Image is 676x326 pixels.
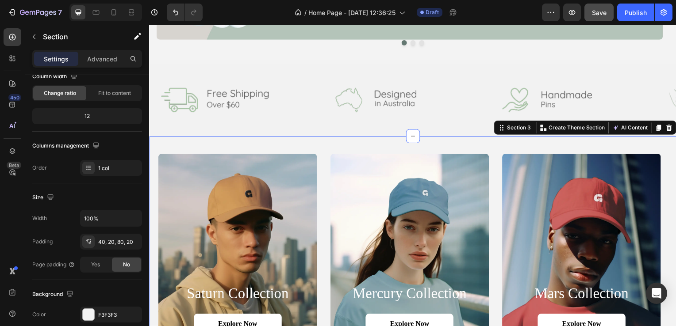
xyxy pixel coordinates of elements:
[87,54,117,64] p: Advanced
[4,4,66,21] button: 7
[337,54,469,98] img: gempages_581772769717388044-863e2238-4013-410e-8a93-d680142134c4.png
[193,262,332,281] h2: mercury collection
[8,94,21,101] div: 450
[169,54,301,98] img: gempages_581772769717388044-1dcc47f4-1b32-4063-b1cb-eddcf3255a2c.png
[32,238,53,246] div: Padding
[91,261,100,269] span: Yes
[43,31,115,42] p: Section
[505,54,638,98] img: gempages_581772769717388044-a732d6b1-58fb-4f3b-a214-ebedab94f022.png
[58,7,62,18] p: 7
[69,297,108,306] p: Explore Now
[584,4,614,21] button: Save
[44,54,69,64] p: Settings
[98,311,140,319] div: F3F3F3
[465,99,503,109] button: AI Content
[32,164,47,172] div: Order
[44,89,76,97] span: Change ratio
[242,297,282,306] p: Explore Now
[98,164,140,172] div: 1 col
[32,311,46,318] div: Color
[402,100,459,108] p: Create Theme Section
[123,261,130,269] span: No
[32,192,56,204] div: Size
[415,297,455,306] p: Explore Now
[7,162,21,169] div: Beta
[149,25,676,326] iframe: Design area
[366,262,505,281] h2: mars collection
[32,288,75,300] div: Background
[34,110,140,122] div: 12
[304,8,307,17] span: /
[617,4,654,21] button: Publish
[32,71,79,83] div: Column width
[98,89,131,97] span: Fit to content
[19,262,158,281] h2: saturn collection
[32,214,47,222] div: Width
[592,9,607,16] span: Save
[32,140,101,152] div: Columns management
[32,261,75,269] div: Page padding
[81,210,142,226] input: Auto
[167,4,203,21] div: Undo/Redo
[358,100,386,108] div: Section 3
[646,283,667,304] div: Open Intercom Messenger
[426,8,439,16] span: Draft
[625,8,647,17] div: Publish
[308,8,396,17] span: Home Page - [DATE] 12:36:25
[98,238,140,246] div: 40, 20, 80, 20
